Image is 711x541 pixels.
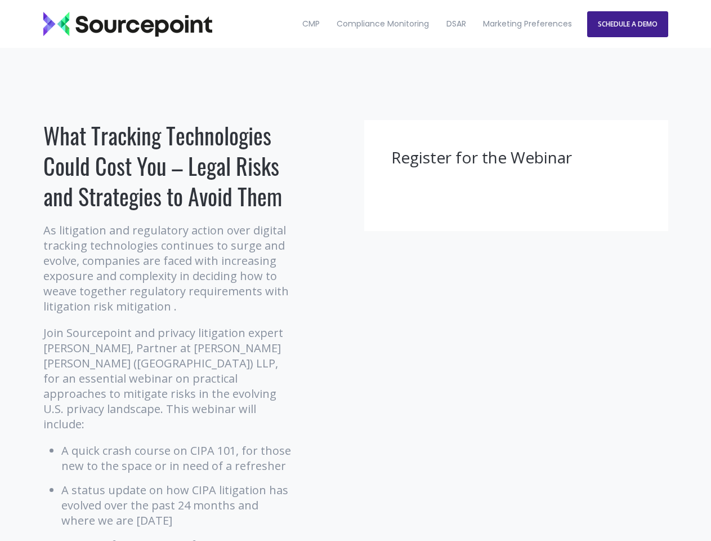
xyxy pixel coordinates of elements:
[43,325,294,432] p: Join Sourcepoint and privacy litigation expert [PERSON_NAME], Partner at [PERSON_NAME] [PERSON_NA...
[43,223,294,314] p: As litigation and regulatory action over digital tracking technologies continues to surge and evo...
[391,147,641,168] h3: Register for the Webinar
[43,12,212,37] img: Sourcepoint_logo_black_transparent (2)-2
[61,443,294,473] li: A quick crash course on CIPA 101, for those new to the space or in need of a refresher
[43,120,294,211] h1: What Tracking Technologies Could Cost You – Legal Risks and Strategies to Avoid Them
[587,11,668,37] a: SCHEDULE A DEMO
[61,482,294,528] li: A status update on how CIPA litigation has evolved over the past 24 months and where we are [DATE]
